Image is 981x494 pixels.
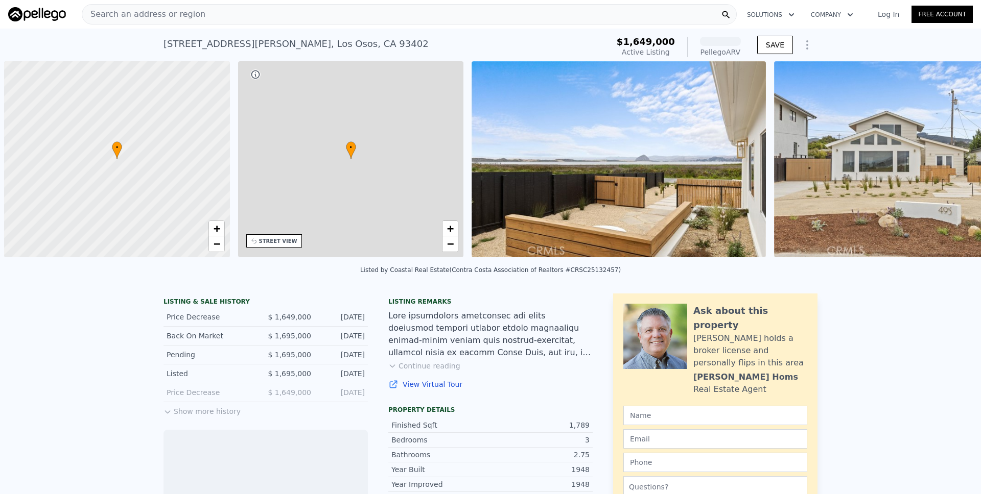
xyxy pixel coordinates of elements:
div: Year Improved [391,479,491,489]
div: [DATE] [319,350,365,360]
div: Listed [167,368,258,379]
div: Year Built [391,464,491,475]
div: • [346,141,356,159]
button: SAVE [757,36,793,54]
a: Log In [866,9,912,19]
input: Phone [623,453,807,472]
div: 1948 [491,464,590,475]
div: STREET VIEW [259,237,297,245]
div: [DATE] [319,312,365,322]
div: [PERSON_NAME] holds a broker license and personally flips in this area [693,332,807,369]
button: Solutions [739,6,803,24]
a: Zoom in [442,221,458,236]
button: Continue reading [388,361,460,371]
span: $ 1,695,000 [268,332,311,340]
span: $ 1,695,000 [268,369,311,378]
a: Free Account [912,6,973,23]
span: $ 1,649,000 [268,388,311,397]
div: Back On Market [167,331,258,341]
div: Pellego ARV [700,47,741,57]
span: − [213,237,220,250]
div: 2.75 [491,450,590,460]
input: Name [623,406,807,425]
span: $ 1,649,000 [268,313,311,321]
div: Bedrooms [391,435,491,445]
span: − [447,237,454,250]
div: Real Estate Agent [693,383,766,396]
div: Bathrooms [391,450,491,460]
a: Zoom out [442,236,458,252]
div: Price Decrease [167,387,258,398]
div: Finished Sqft [391,420,491,430]
div: 1948 [491,479,590,489]
div: [DATE] [319,368,365,379]
img: Sale: 166599530 Parcel: 18054762 [472,61,766,257]
div: Property details [388,406,593,414]
div: Listing remarks [388,298,593,306]
span: $ 1,695,000 [268,351,311,359]
span: Search an address or region [82,8,205,20]
button: Show more history [163,402,241,416]
div: 3 [491,435,590,445]
div: Ask about this property [693,304,807,332]
input: Email [623,429,807,449]
div: [PERSON_NAME] Homs [693,371,798,383]
span: $1,649,000 [617,36,675,47]
span: • [346,143,356,152]
div: Price Decrease [167,312,258,322]
div: [DATE] [319,331,365,341]
a: Zoom in [209,221,224,236]
button: Show Options [797,35,818,55]
img: Pellego [8,7,66,21]
span: • [112,143,122,152]
div: LISTING & SALE HISTORY [163,298,368,308]
div: Listed by Coastal Real Estate (Contra Costa Association of Realtors #CRSC25132457) [360,266,621,274]
button: Company [803,6,861,24]
div: Lore ipsumdolors ametconsec adi elits doeiusmod tempori utlabor etdolo magnaaliqu enimad-minim ve... [388,310,593,359]
div: [STREET_ADDRESS][PERSON_NAME] , Los Osos , CA 93402 [163,37,429,51]
div: 1,789 [491,420,590,430]
a: Zoom out [209,236,224,252]
div: Pending [167,350,258,360]
span: + [447,222,454,235]
a: View Virtual Tour [388,379,593,389]
div: • [112,141,122,159]
span: + [213,222,220,235]
div: [DATE] [319,387,365,398]
span: Active Listing [622,48,670,56]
